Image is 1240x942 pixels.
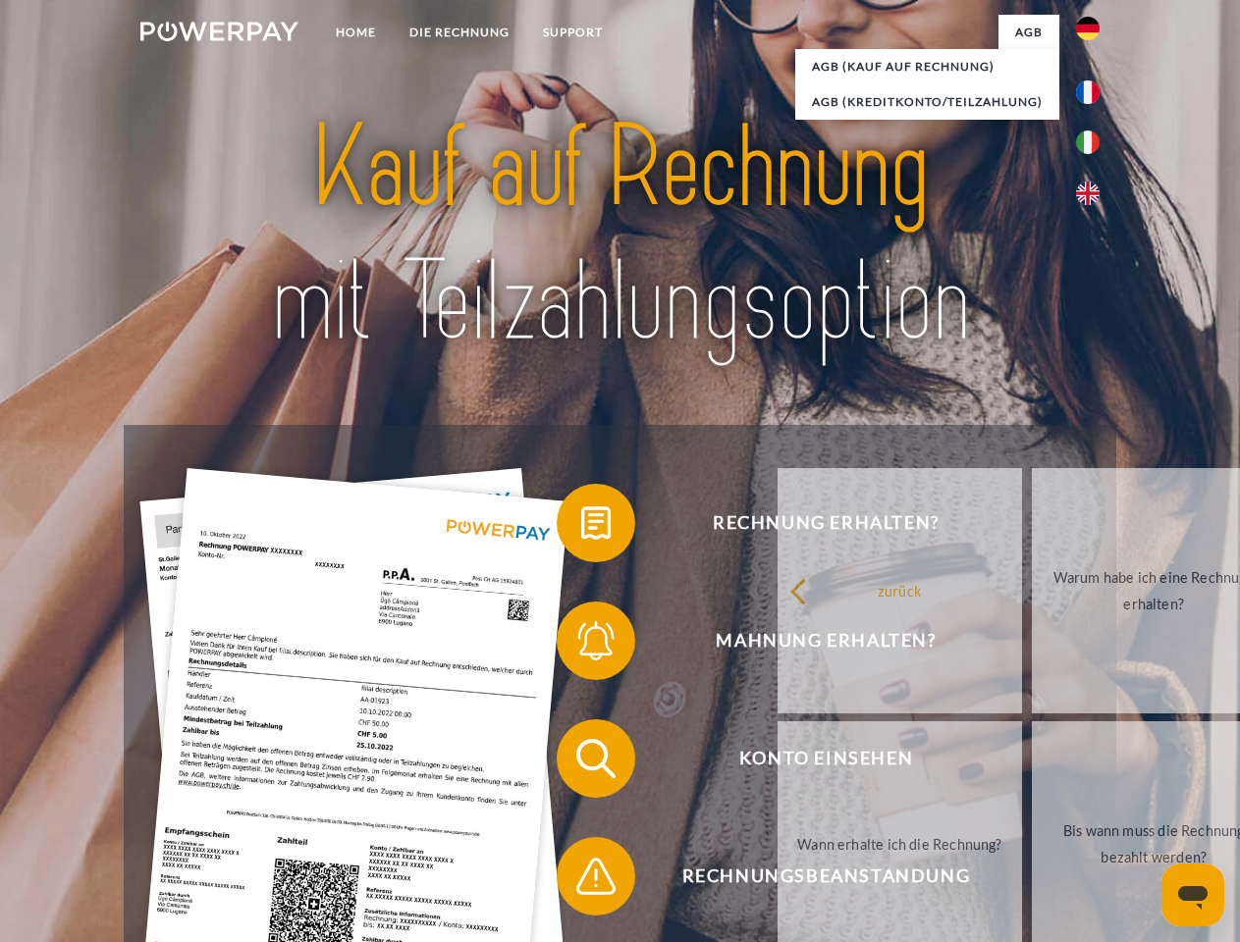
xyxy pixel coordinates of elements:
[571,616,620,665] img: qb_bell.svg
[1076,131,1100,154] img: it
[557,602,1067,680] button: Mahnung erhalten?
[526,15,620,50] a: SUPPORT
[795,49,1059,84] a: AGB (Kauf auf Rechnung)
[1076,80,1100,104] img: fr
[1161,863,1224,926] iframe: Schaltfläche zum Öffnen des Messaging-Fensters
[557,837,1067,916] button: Rechnungsbeanstandung
[557,484,1067,562] button: Rechnung erhalten?
[571,734,620,783] img: qb_search.svg
[571,852,620,901] img: qb_warning.svg
[188,94,1052,376] img: title-powerpay_de.svg
[571,498,620,548] img: qb_bill.svg
[393,15,526,50] a: DIE RECHNUNG
[1076,182,1100,205] img: en
[319,15,393,50] a: Home
[557,719,1067,798] button: Konto einsehen
[1076,17,1100,40] img: de
[789,830,1010,857] div: Wann erhalte ich die Rechnung?
[795,84,1059,120] a: AGB (Kreditkonto/Teilzahlung)
[789,577,1010,603] div: zurück
[140,22,298,41] img: logo-powerpay-white.svg
[998,15,1059,50] a: agb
